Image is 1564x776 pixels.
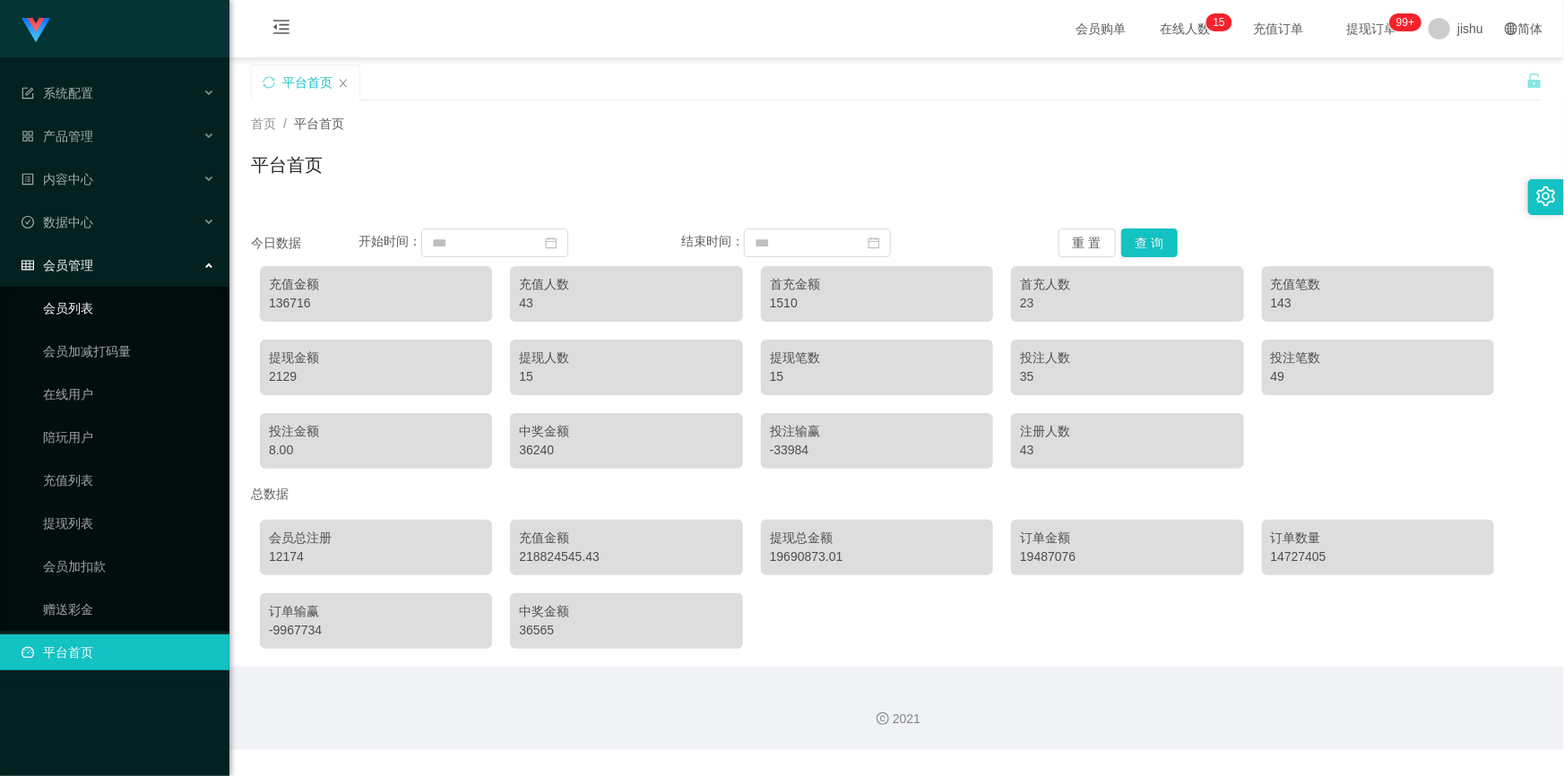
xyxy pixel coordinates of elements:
div: 会员总注册 [269,529,483,548]
div: 218824545.43 [519,548,733,566]
a: 会员列表 [43,290,215,326]
div: 首充金额 [770,275,984,294]
div: 19690873.01 [770,548,984,566]
a: 赠送彩金 [43,591,215,627]
div: 订单金额 [1020,529,1234,548]
div: 35 [1020,367,1234,386]
i: 图标: calendar [868,237,880,249]
sup: 15 [1206,13,1232,31]
div: 19487076 [1020,548,1234,566]
button: 重 置 [1059,228,1116,257]
div: 2129 [269,367,483,386]
div: 43 [1020,441,1234,460]
button: 查 询 [1121,228,1179,257]
div: 注册人数 [1020,422,1234,441]
div: 43 [519,294,733,313]
div: 提现笔数 [770,349,984,367]
div: 12174 [269,548,483,566]
div: 中奖金额 [519,422,733,441]
div: 14727405 [1271,548,1485,566]
span: 平台首页 [294,116,344,131]
a: 陪玩用户 [43,419,215,455]
div: 订单数量 [1271,529,1485,548]
i: 图标: unlock [1526,73,1542,89]
span: 在线人数 [1151,22,1219,35]
span: 会员管理 [22,258,93,272]
span: / [283,116,287,131]
div: 提现人数 [519,349,733,367]
div: 平台首页 [282,65,333,99]
div: 充值笔数 [1271,275,1485,294]
div: 36565 [519,621,733,640]
i: 图标: table [22,259,34,272]
span: 提现订单 [1337,22,1405,35]
div: 订单输赢 [269,602,483,621]
p: 1 [1214,13,1220,31]
div: 今日数据 [251,234,359,253]
div: 投注金额 [269,422,483,441]
div: 中奖金额 [519,602,733,621]
i: 图标: form [22,87,34,99]
div: 提现金额 [269,349,483,367]
h1: 平台首页 [251,151,323,178]
a: 在线用户 [43,376,215,412]
i: 图标: setting [1536,186,1556,206]
div: 2021 [244,710,1550,729]
i: 图标: menu-fold [251,1,312,58]
div: 8.00 [269,441,483,460]
span: 内容中心 [22,172,93,186]
div: 投注人数 [1020,349,1234,367]
div: 充值人数 [519,275,733,294]
img: logo.9652507e.png [22,18,50,43]
i: 图标: calendar [545,237,557,249]
div: 充值金额 [269,275,483,294]
i: 图标: close [338,78,349,89]
a: 图标: dashboard平台首页 [22,634,215,670]
a: 充值列表 [43,462,215,498]
i: 图标: check-circle-o [22,216,34,228]
span: 结束时间： [681,235,744,249]
a: 提现列表 [43,505,215,541]
div: 投注笔数 [1271,349,1485,367]
div: 充值金额 [519,529,733,548]
span: 首页 [251,116,276,131]
a: 会员加减打码量 [43,333,215,369]
i: 图标: global [1505,22,1517,35]
div: 总数据 [251,478,1542,511]
div: 15 [770,367,984,386]
div: -9967734 [269,621,483,640]
span: 系统配置 [22,86,93,100]
div: -33984 [770,441,984,460]
i: 图标: sync [263,76,275,89]
span: 产品管理 [22,129,93,143]
span: 充值订单 [1244,22,1312,35]
div: 投注输赢 [770,422,984,441]
div: 49 [1271,367,1485,386]
i: 图标: appstore-o [22,130,34,142]
span: 数据中心 [22,215,93,229]
div: 1510 [770,294,984,313]
i: 图标: copyright [877,712,889,725]
div: 23 [1020,294,1234,313]
div: 15 [519,367,733,386]
i: 图标: profile [22,173,34,185]
div: 36240 [519,441,733,460]
p: 5 [1219,13,1225,31]
div: 143 [1271,294,1485,313]
div: 136716 [269,294,483,313]
sup: 1172 [1389,13,1421,31]
a: 会员加扣款 [43,548,215,584]
div: 首充人数 [1020,275,1234,294]
span: 开始时间： [359,235,421,249]
div: 提现总金额 [770,529,984,548]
